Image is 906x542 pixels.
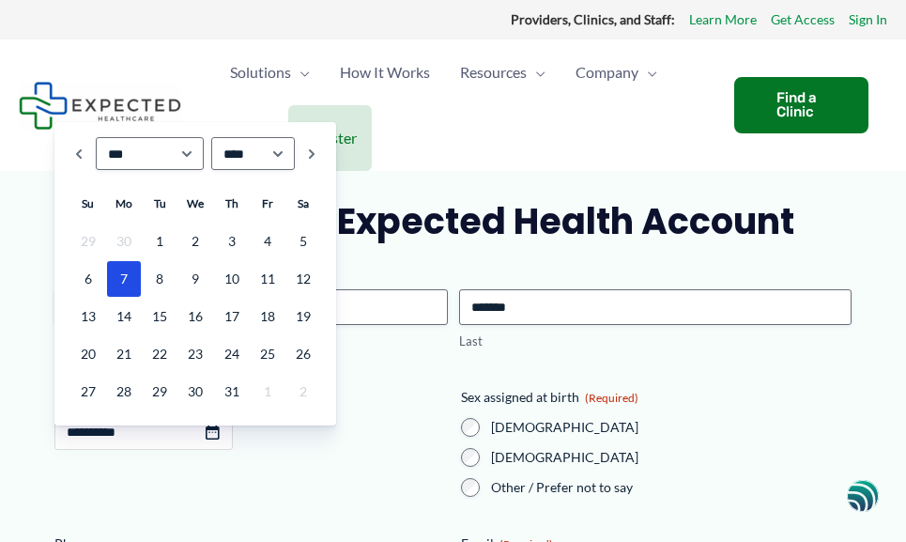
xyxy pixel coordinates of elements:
[325,39,445,105] a: How It Works
[286,224,320,259] a: 5
[69,137,88,170] a: Prev
[251,299,284,334] a: 18
[82,196,94,210] span: Sunday
[70,374,104,410] a: 27
[70,336,104,372] a: 20
[445,39,560,105] a: ResourcesMenu Toggle
[491,478,852,497] label: Other / Prefer not to say
[303,105,357,171] span: Register
[143,336,177,372] a: 22
[638,39,657,105] span: Menu Toggle
[527,39,545,105] span: Menu Toggle
[286,261,320,297] a: 12
[340,39,430,105] span: How It Works
[251,336,284,372] a: 25
[178,261,212,297] a: 9
[107,336,141,372] a: 21
[847,479,879,514] img: svg+xml;base64,PHN2ZyB3aWR0aD0iNDgiIGhlaWdodD0iNDgiIHZpZXdCb3g9IjAgMCA0OCA0OCIgZmlsbD0ibm9uZSIgeG...
[585,391,638,405] span: (Required)
[143,374,177,410] a: 29
[460,39,527,105] span: Resources
[461,388,638,407] legend: Sex assigned at birth
[107,224,141,259] span: 30
[459,333,852,350] label: Last
[187,196,204,210] span: Wednesday
[143,261,177,297] a: 8
[286,374,320,410] span: 2
[225,196,238,210] span: Thursday
[215,374,249,410] a: 31
[560,39,672,105] a: CompanyMenu Toggle
[689,8,757,32] a: Learn More
[215,224,249,259] a: 3
[143,299,177,334] a: 15
[178,374,212,410] a: 30
[70,299,104,334] a: 13
[143,224,177,259] a: 1
[576,39,638,105] span: Company
[286,299,320,334] a: 19
[230,105,273,171] span: Sign In
[251,374,284,410] span: 1
[215,39,325,105] a: SolutionsMenu Toggle
[211,137,296,170] select: Select year
[70,261,104,297] a: 6
[19,82,181,130] img: Expected Healthcare Logo - side, dark font, small
[771,8,835,32] a: Get Access
[491,418,852,437] label: [DEMOGRAPHIC_DATA]
[107,374,141,410] a: 28
[251,261,284,297] a: 11
[262,196,273,210] span: Friday
[298,196,309,210] span: Saturday
[215,105,288,171] a: Sign In
[849,8,887,32] a: Sign In
[178,299,212,334] a: 16
[107,261,141,297] a: 7
[107,299,141,334] a: 14
[54,198,851,244] h2: Register for an Expected Health Account
[215,261,249,297] a: 10
[286,336,320,372] a: 26
[115,196,132,210] span: Monday
[215,299,249,334] a: 17
[178,224,212,259] a: 2
[230,39,291,105] span: Solutions
[215,336,249,372] a: 24
[215,39,715,171] nav: Primary Site Navigation
[70,224,104,259] span: 29
[178,336,212,372] a: 23
[491,448,852,467] label: [DEMOGRAPHIC_DATA]
[291,39,310,105] span: Menu Toggle
[96,137,204,170] select: Select month
[251,224,284,259] a: 4
[302,137,321,170] a: Next
[288,105,372,171] a: Register
[511,11,675,27] strong: Providers, Clinics, and Staff:
[154,196,166,210] span: Tuesday
[734,77,868,133] a: Find a Clinic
